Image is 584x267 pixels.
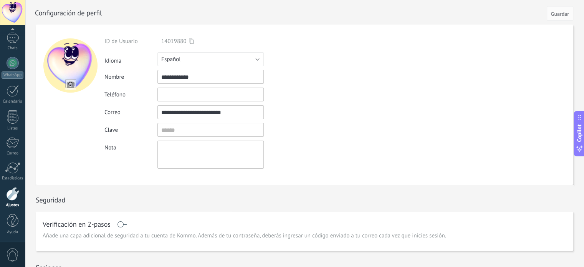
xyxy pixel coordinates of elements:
div: Listas [2,126,24,131]
h1: Seguridad [36,196,65,204]
button: Español [157,52,264,66]
span: Guardar [551,11,569,17]
div: ID de Usuario [104,38,157,45]
div: Correo [104,109,157,116]
div: Teléfono [104,91,157,98]
div: Clave [104,126,157,134]
div: Nombre [104,73,157,81]
span: Añade una capa adicional de seguridad a tu cuenta de Kommo. Además de tu contraseña, deberás ingr... [43,232,446,240]
div: Estadísticas [2,176,24,181]
span: Español [161,56,181,63]
div: Ajustes [2,203,24,208]
div: Idioma [104,54,157,65]
div: Nota [104,141,157,151]
div: Chats [2,46,24,51]
div: WhatsApp [2,71,23,79]
div: Correo [2,151,24,156]
h1: Verificación en 2-pasos [43,221,111,227]
span: 14019880 [161,38,186,45]
button: Guardar [547,6,573,21]
div: Ayuda [2,230,24,235]
span: Copilot [576,124,583,142]
div: Calendario [2,99,24,104]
